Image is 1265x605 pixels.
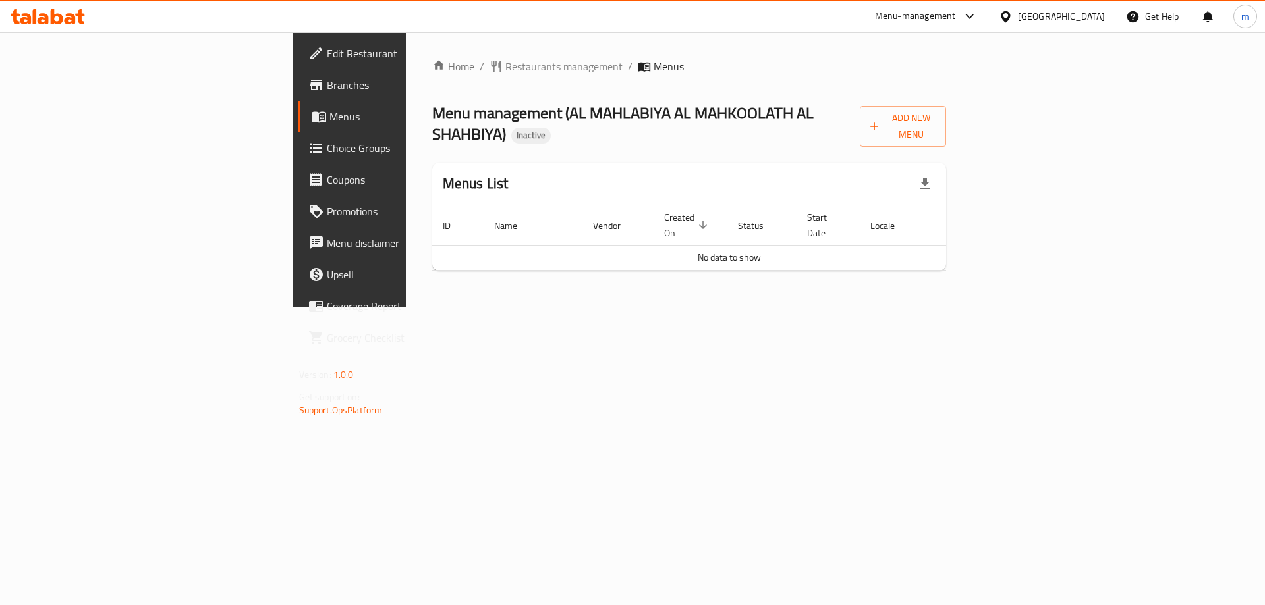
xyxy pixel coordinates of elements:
[1018,9,1105,24] div: [GEOGRAPHIC_DATA]
[298,164,504,196] a: Coupons
[494,218,534,234] span: Name
[511,128,551,144] div: Inactive
[298,290,504,322] a: Coverage Report
[327,298,493,314] span: Coverage Report
[327,172,493,188] span: Coupons
[327,140,493,156] span: Choice Groups
[299,388,360,406] span: Get support on:
[298,196,504,227] a: Promotions
[511,130,551,141] span: Inactive
[860,106,947,147] button: Add New Menu
[298,101,504,132] a: Menus
[432,98,814,149] span: Menu management ( AL MAHLABIYA AL MAHKOOLATH AL SHAHBIYA )
[298,38,504,69] a: Edit Restaurant
[333,366,354,383] span: 1.0.0
[298,322,504,354] a: Grocery Checklist
[664,209,712,241] span: Created On
[327,45,493,61] span: Edit Restaurant
[909,168,941,199] div: Export file
[1241,9,1249,24] span: m
[875,9,956,24] div: Menu-management
[698,249,761,266] span: No data to show
[490,59,623,74] a: Restaurants management
[329,109,493,124] span: Menus
[327,330,493,346] span: Grocery Checklist
[928,205,1026,246] th: Actions
[505,59,623,74] span: Restaurants management
[654,59,684,74] span: Menus
[432,59,947,74] nav: breadcrumb
[870,218,912,234] span: Locale
[327,267,493,282] span: Upsell
[298,227,504,259] a: Menu disclaimer
[327,235,493,251] span: Menu disclaimer
[807,209,844,241] span: Start Date
[298,259,504,290] a: Upsell
[298,69,504,101] a: Branches
[443,174,509,194] h2: Menus List
[298,132,504,164] a: Choice Groups
[738,218,781,234] span: Status
[628,59,632,74] li: /
[443,218,468,234] span: ID
[327,203,493,219] span: Promotions
[593,218,638,234] span: Vendor
[870,110,936,143] span: Add New Menu
[432,205,1026,271] table: enhanced table
[299,366,331,383] span: Version:
[299,402,383,419] a: Support.OpsPlatform
[327,77,493,93] span: Branches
